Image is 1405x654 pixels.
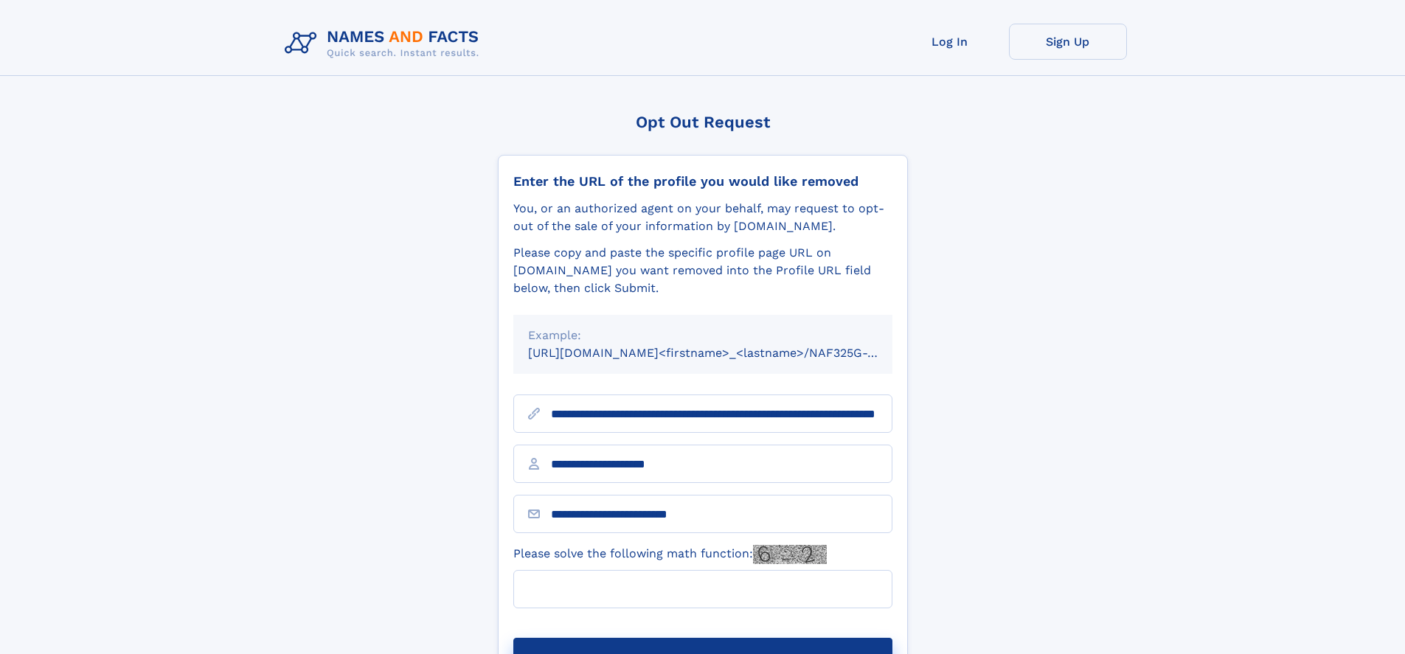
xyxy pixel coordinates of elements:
label: Please solve the following math function: [513,545,827,564]
div: Example: [528,327,878,344]
a: Log In [891,24,1009,60]
div: Enter the URL of the profile you would like removed [513,173,892,189]
div: Opt Out Request [498,113,908,131]
div: Please copy and paste the specific profile page URL on [DOMAIN_NAME] you want removed into the Pr... [513,244,892,297]
div: You, or an authorized agent on your behalf, may request to opt-out of the sale of your informatio... [513,200,892,235]
img: Logo Names and Facts [279,24,491,63]
small: [URL][DOMAIN_NAME]<firstname>_<lastname>/NAF325G-xxxxxxxx [528,346,920,360]
a: Sign Up [1009,24,1127,60]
